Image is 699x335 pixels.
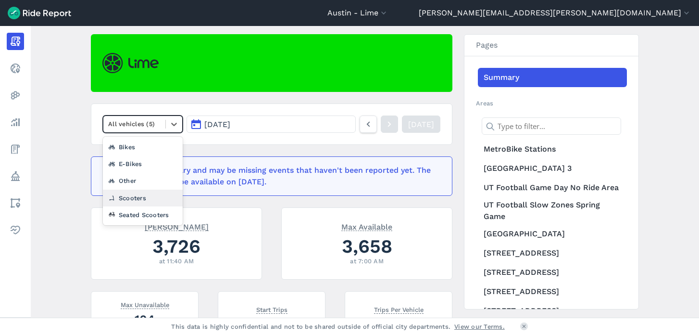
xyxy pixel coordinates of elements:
[478,244,627,263] a: [STREET_ADDRESS]
[103,155,183,172] div: E-Bikes
[476,99,627,108] h2: Areas
[478,301,627,321] a: [STREET_ADDRESS]
[478,224,627,244] a: [GEOGRAPHIC_DATA]
[103,206,183,223] div: Seated Scooters
[7,141,24,158] a: Fees
[204,120,230,129] span: [DATE]
[187,116,356,133] button: [DATE]
[419,7,691,19] button: [PERSON_NAME][EMAIL_ADDRESS][PERSON_NAME][DOMAIN_NAME]
[7,167,24,185] a: Policy
[478,68,627,87] a: Summary
[7,114,24,131] a: Analyze
[7,87,24,104] a: Heatmaps
[478,282,627,301] a: [STREET_ADDRESS]
[103,311,187,328] div: 104
[7,221,24,239] a: Health
[7,60,24,77] a: Realtime
[478,178,627,197] a: UT Football Game Day No Ride Area
[7,194,24,212] a: Areas
[357,316,440,333] div: 1.8
[454,322,505,331] a: View our Terms.
[293,257,440,266] div: at 7:00 AM
[102,53,159,73] img: Lime
[103,139,183,155] div: Bikes
[327,7,388,19] button: Austin - Lime
[478,159,627,178] a: [GEOGRAPHIC_DATA] 3
[145,221,209,231] span: [PERSON_NAME]
[478,197,627,224] a: UT Football Slow Zones Spring Game
[7,33,24,50] a: Report
[293,233,440,259] div: 3,658
[103,190,183,206] div: Scooters
[478,263,627,282] a: [STREET_ADDRESS]
[103,257,250,266] div: at 11:40 AM
[103,165,435,188] div: This data is preliminary and may be missing events that haven't been reported yet. The finalized ...
[103,233,250,259] div: 3,726
[464,35,638,56] h3: Pages
[121,299,169,309] span: Max Unavailable
[341,221,392,231] span: Max Available
[8,7,71,19] img: Ride Report
[230,316,313,333] div: 6,515
[374,304,424,314] span: Trips Per Vehicle
[256,304,287,314] span: Start Trips
[103,172,183,189] div: Other
[482,117,621,135] input: Type to filter...
[402,116,440,133] a: [DATE]
[478,140,627,159] a: MetroBike Stations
